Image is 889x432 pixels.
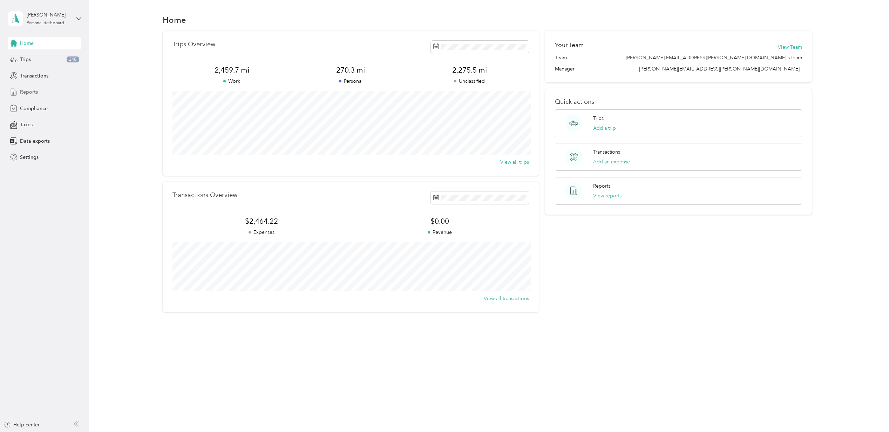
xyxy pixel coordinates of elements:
p: Expenses [172,229,351,236]
h1: Home [163,16,186,23]
span: Settings [20,154,39,161]
span: 270.3 mi [291,65,410,75]
iframe: Everlance-gr Chat Button Frame [850,393,889,432]
button: View all trips [500,158,529,166]
div: [PERSON_NAME] [27,11,70,19]
span: Home [20,40,34,47]
p: Revenue [351,229,529,236]
p: Unclassified [410,77,529,85]
p: Quick actions [555,98,802,106]
span: Data exports [20,137,50,145]
span: [PERSON_NAME][EMAIL_ADDRESS][PERSON_NAME][DOMAIN_NAME] [639,66,800,72]
p: Trips Overview [172,41,215,48]
button: Add an expense [593,158,630,166]
p: Transactions Overview [172,191,237,199]
div: Personal dashboard [27,21,64,25]
button: View Team [778,43,802,51]
span: 2,275.5 mi [410,65,529,75]
p: Transactions [593,148,620,156]
span: Transactions [20,72,48,80]
span: Compliance [20,105,48,112]
p: Work [172,77,291,85]
span: Trips [20,56,31,63]
span: 248 [67,56,79,63]
button: View reports [593,192,622,200]
span: Reports [20,88,38,96]
h2: Your Team [555,41,584,49]
span: [PERSON_NAME][EMAIL_ADDRESS][PERSON_NAME][DOMAIN_NAME]'s team [626,54,802,61]
button: Help center [4,421,40,428]
button: Add a trip [593,124,616,132]
p: Reports [593,182,610,190]
button: View all transactions [484,295,529,302]
span: $0.00 [351,216,529,226]
p: Trips [593,115,604,122]
span: Team [555,54,567,61]
span: 2,459.7 mi [172,65,291,75]
span: Taxes [20,121,33,128]
span: Manager [555,65,575,73]
p: Personal [291,77,410,85]
span: $2,464.22 [172,216,351,226]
